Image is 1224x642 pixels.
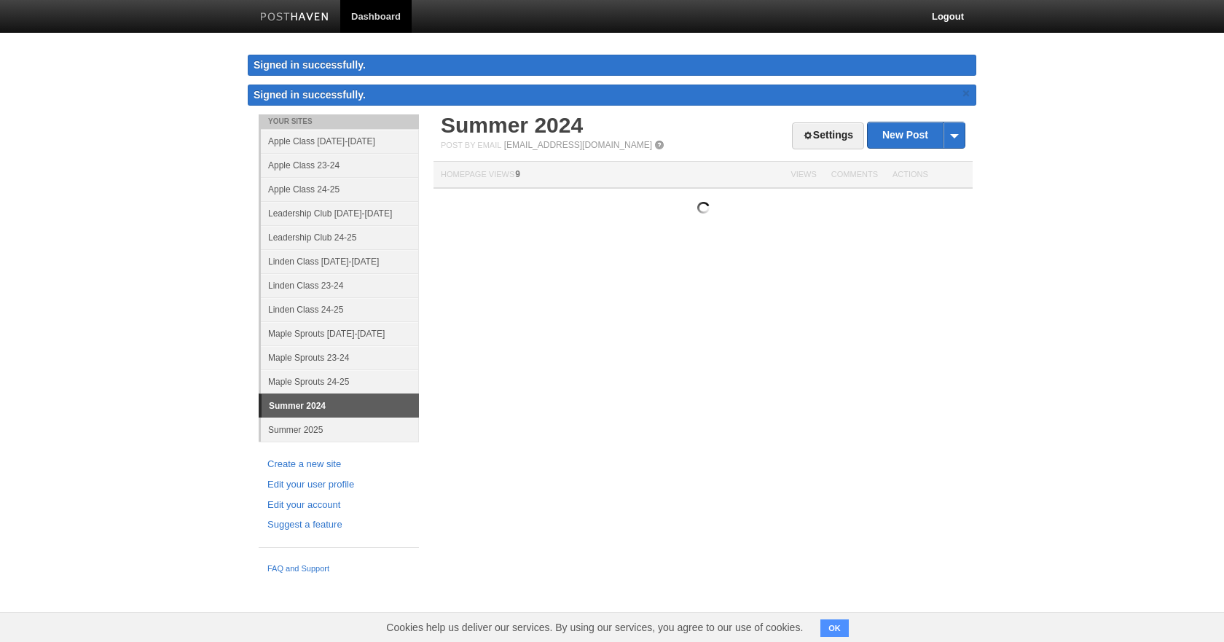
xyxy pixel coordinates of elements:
a: × [960,85,973,103]
th: Views [783,162,823,189]
a: Maple Sprouts 24-25 [261,369,419,394]
span: 9 [515,169,520,179]
a: Linden Class 23-24 [261,273,419,297]
a: New Post [868,122,965,148]
span: Post by Email [441,141,501,149]
a: Summer 2024 [262,394,419,418]
a: Edit your user profile [267,477,410,493]
a: FAQ and Support [267,563,410,576]
span: Cookies help us deliver our services. By using our services, you agree to our use of cookies. [372,613,817,642]
li: Your Sites [259,114,419,129]
img: loading.gif [697,202,710,214]
a: Maple Sprouts [DATE]-[DATE] [261,321,419,345]
a: Create a new site [267,457,410,472]
a: Linden Class 24-25 [261,297,419,321]
th: Homepage Views [433,162,783,189]
span: Signed in successfully. [254,89,366,101]
a: Leadership Club 24-25 [261,225,419,249]
button: OK [820,619,849,637]
a: Maple Sprouts 23-24 [261,345,419,369]
a: [EMAIL_ADDRESS][DOMAIN_NAME] [504,140,652,150]
th: Actions [885,162,973,189]
a: Summer 2025 [261,418,419,442]
img: Posthaven-bar [260,12,329,23]
a: Summer 2024 [441,113,583,137]
a: Leadership Club [DATE]-[DATE] [261,201,419,225]
a: Apple Class [DATE]-[DATE] [261,129,419,153]
a: Edit your account [267,498,410,513]
a: Linden Class [DATE]-[DATE] [261,249,419,273]
th: Comments [824,162,885,189]
a: Apple Class 23-24 [261,153,419,177]
a: Apple Class 24-25 [261,177,419,201]
a: Settings [792,122,864,149]
a: Suggest a feature [267,517,410,533]
div: Signed in successfully. [248,55,976,76]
